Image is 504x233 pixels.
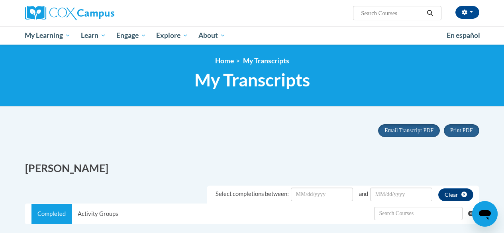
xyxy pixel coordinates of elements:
[81,31,106,40] span: Learn
[198,31,226,40] span: About
[359,190,368,197] span: and
[116,31,146,40] span: Engage
[31,204,72,224] a: Completed
[194,69,310,90] span: My Transcripts
[444,124,479,137] button: Print PDF
[441,27,485,44] a: En español
[151,26,193,45] a: Explore
[438,188,473,201] button: clear
[193,26,231,45] a: About
[156,31,188,40] span: Explore
[468,204,479,223] button: Clear searching
[76,26,111,45] a: Learn
[424,8,436,18] button: Search
[472,201,498,227] iframe: Button to launch messaging window
[215,57,234,65] a: Home
[25,6,114,20] img: Cox Campus
[384,127,433,133] span: Email Transcript PDF
[25,31,71,40] span: My Learning
[111,26,151,45] a: Engage
[455,6,479,19] button: Account Settings
[216,190,289,197] span: Select completions between:
[25,161,246,176] h2: [PERSON_NAME]
[447,31,480,39] span: En español
[20,26,76,45] a: My Learning
[243,57,289,65] span: My Transcripts
[19,26,485,45] div: Main menu
[378,124,440,137] button: Email Transcript PDF
[360,8,424,18] input: Search Courses
[374,207,463,220] input: Search Withdrawn Transcripts
[72,204,124,224] a: Activity Groups
[25,6,169,20] a: Cox Campus
[370,188,432,201] input: Date Input
[450,127,473,133] span: Print PDF
[291,188,353,201] input: Date Input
